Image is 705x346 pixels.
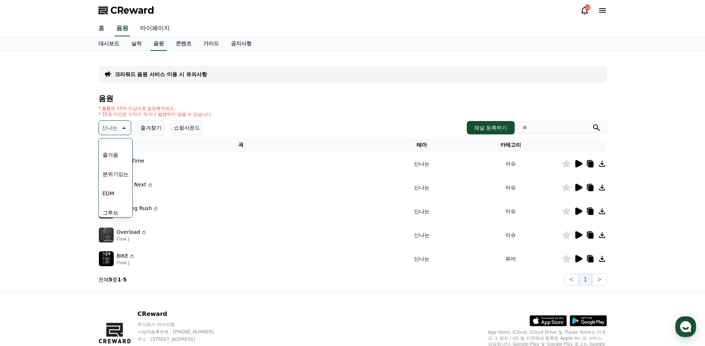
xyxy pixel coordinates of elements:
strong: 1 [117,277,121,283]
a: 10 [580,6,589,15]
span: 홈 [23,247,28,252]
p: Overload [117,228,140,236]
button: < [564,274,579,285]
a: 실적 [125,37,148,51]
button: 그루브 [100,205,121,221]
span: CReward [110,4,154,16]
p: Morning Rush [117,205,152,212]
strong: 5 [109,277,113,283]
td: 신나는 [383,223,460,247]
p: Flow J [117,189,153,195]
button: 쇼핑사운드 [171,120,203,135]
img: music [99,251,114,266]
a: 음원 [115,21,130,36]
a: 콘텐츠 [170,37,197,51]
p: Flow J [117,260,135,266]
span: 설정 [115,247,124,252]
td: 유머 [460,247,561,271]
p: 주소 : [STREET_ADDRESS] [138,336,228,342]
a: 홈 [2,235,49,254]
p: * 볼륨은 15% 이상으로 설정해주세요. [98,105,213,111]
a: 가이드 [197,37,225,51]
td: 이슈 [460,176,561,199]
td: 이슈 [460,152,561,176]
a: 크리워드 음원 서비스 이용 시 유의사항 [115,71,207,78]
h4: 음원 [98,94,607,102]
button: EDM [100,185,117,202]
p: * 35초 미만은 수익이 적거나 발생하지 않을 수 있습니다. [98,111,213,117]
a: 대화 [49,235,96,254]
div: 10 [585,4,591,10]
span: 대화 [68,247,77,253]
td: 이슈 [460,223,561,247]
button: 신나는 [98,120,131,135]
button: 1 [579,274,592,285]
a: 마이페이지 [134,21,176,36]
p: 사업자등록번호 : [PHONE_NUMBER] [138,329,228,335]
a: 대시보드 [93,37,125,51]
td: 이슈 [460,199,561,223]
button: > [592,274,607,285]
p: 주식회사 와이피랩 [138,321,228,327]
button: 채널 등록하기 [467,121,514,134]
button: 즐겨찾기 [137,120,165,135]
p: CReward [138,310,228,319]
button: 즐거움 [100,147,121,163]
p: Flow J [117,236,147,242]
td: 신나는 [383,247,460,271]
button: 분위기있는 [100,166,132,182]
td: 신나는 [383,176,460,199]
a: 홈 [93,21,110,36]
p: 신나는 [102,123,117,133]
p: 전체 중 - [98,276,127,283]
td: 신나는 [383,152,460,176]
a: CReward [98,4,154,16]
img: music [99,228,114,242]
th: 곡 [98,138,384,152]
strong: 5 [123,277,127,283]
th: 테마 [383,138,460,152]
th: 카테고리 [460,138,561,152]
a: 공지사항 [225,37,258,51]
p: BIKE [117,252,129,260]
p: Who’s Next [117,181,146,189]
a: 설정 [96,235,143,254]
td: 신나는 [383,199,460,223]
p: Flow J [117,212,159,218]
a: 음원 [151,37,167,51]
